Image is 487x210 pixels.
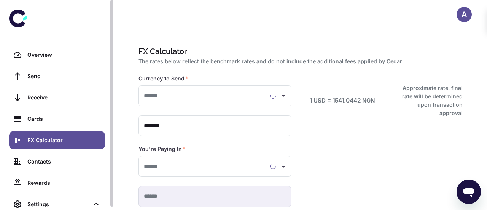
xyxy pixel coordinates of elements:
label: Currency to Send [138,75,188,82]
button: Open [278,90,289,101]
div: Settings [27,200,89,208]
a: Cards [9,110,105,128]
div: Rewards [27,179,100,187]
button: Open [278,161,289,172]
a: Rewards [9,174,105,192]
a: Overview [9,46,105,64]
a: FX Calculator [9,131,105,149]
div: Cards [27,115,100,123]
h1: FX Calculator [138,46,460,57]
div: Send [27,72,100,80]
iframe: Button to launch messaging window [457,180,481,204]
label: You're Paying In [138,145,186,153]
div: Overview [27,51,100,59]
a: Send [9,67,105,85]
a: Contacts [9,152,105,171]
a: Receive [9,88,105,107]
div: Contacts [27,157,100,166]
div: FX Calculator [27,136,100,144]
h6: 1 USD = 1541.0442 NGN [310,96,375,105]
div: Receive [27,93,100,102]
h6: Approximate rate, final rate will be determined upon transaction approval [394,84,463,117]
